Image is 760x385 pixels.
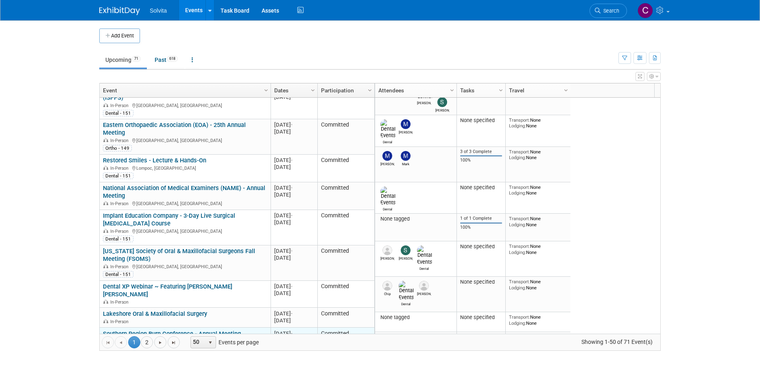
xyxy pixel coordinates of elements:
[110,103,131,108] span: In-Person
[460,314,502,321] div: None specified
[460,216,502,221] div: 1 of 1 Complete
[110,229,131,234] span: In-Person
[317,281,374,308] td: Committed
[149,52,184,68] a: Past618
[382,281,392,291] img: Chip Shafer
[274,184,314,191] div: [DATE]
[103,184,265,199] a: National Association of Medical Examiners (NAME) - Annual Meeting
[274,212,314,219] div: [DATE]
[401,151,411,161] img: Mark Cassani
[103,110,133,116] div: Dental - 151
[574,336,660,348] span: Showing 1-50 of 71 Event(s)
[417,245,432,265] img: Dental Events
[380,119,396,139] img: Dental Events
[509,285,526,291] span: Lodging:
[274,128,314,135] div: [DATE]
[317,182,374,210] td: Committed
[317,210,374,245] td: Committed
[103,330,241,337] a: Southern Region Burn Conference - Annual Meeting
[103,201,108,205] img: In-Person Event
[509,117,530,123] span: Transport:
[291,157,293,163] span: -
[157,339,164,346] span: Go to the next page
[103,319,108,323] img: In-Person Event
[291,311,293,317] span: -
[509,279,568,291] div: None None
[401,119,411,129] img: Matthew Burns
[207,339,214,346] span: select
[103,145,132,151] div: Ortho - 149
[317,328,374,355] td: Committed
[103,227,267,234] div: [GEOGRAPHIC_DATA], [GEOGRAPHIC_DATA]
[378,314,454,321] div: None tagged
[103,137,267,144] div: [GEOGRAPHIC_DATA], [GEOGRAPHIC_DATA]
[460,279,502,285] div: None specified
[274,283,314,290] div: [DATE]
[132,56,141,62] span: 71
[417,265,431,271] div: Dental Events
[366,83,375,96] a: Column Settings
[509,279,530,284] span: Transport:
[399,301,413,306] div: Dental Events
[103,121,246,136] a: Eastern Orthopaedic Association (EOA) - 25th Annual Meeting
[291,330,293,337] span: -
[309,83,318,96] a: Column Settings
[638,3,653,18] img: Cindy Miller
[99,7,140,15] img: ExhibitDay
[435,107,450,112] div: Sharon Smith
[509,117,568,129] div: None None
[274,219,314,226] div: [DATE]
[274,317,314,324] div: [DATE]
[128,336,140,348] span: 1
[110,300,131,305] span: In-Person
[103,283,232,298] a: Dental XP Webinar ~ Featuring [PERSON_NAME] [PERSON_NAME]
[380,255,395,260] div: David Garfinkel
[399,161,413,166] div: Mark Cassani
[110,166,131,171] span: In-Person
[103,264,108,268] img: In-Person Event
[417,100,431,105] div: Paul Lehner
[262,83,271,96] a: Column Settings
[103,103,108,107] img: In-Person Event
[317,84,374,119] td: Committed
[401,245,411,255] img: Scott Campbell
[274,310,314,317] div: [DATE]
[509,184,530,190] span: Transport:
[274,330,314,337] div: [DATE]
[399,255,413,260] div: Scott Campbell
[367,87,373,94] span: Column Settings
[274,83,312,97] a: Dates
[154,336,166,348] a: Go to the next page
[103,229,108,233] img: In-Person Event
[310,87,316,94] span: Column Settings
[110,138,131,143] span: In-Person
[274,191,314,198] div: [DATE]
[150,7,167,14] span: Solvita
[103,157,206,164] a: Restored Smiles - Lecture & Hands-On
[509,184,568,196] div: None None
[103,212,235,227] a: Implant Education Company - 3-Day Live Surgical [MEDICAL_DATA] Course
[274,290,314,297] div: [DATE]
[417,291,431,296] div: Carlos Martinez
[399,281,414,300] img: Dental Events
[378,216,454,222] div: None tagged
[509,222,526,227] span: Lodging:
[509,243,530,249] span: Transport:
[460,243,502,250] div: None specified
[102,336,114,348] a: Go to the first page
[419,281,429,291] img: Carlos Martinez
[380,161,395,166] div: Matt Stanton
[509,149,568,161] div: None None
[291,212,293,219] span: -
[460,184,502,191] div: None specified
[317,155,374,182] td: Committed
[99,52,147,68] a: Upcoming71
[103,271,133,278] div: Dental - 151
[118,339,124,346] span: Go to the previous page
[382,151,392,161] img: Matt Stanton
[103,200,267,207] div: [GEOGRAPHIC_DATA], [GEOGRAPHIC_DATA]
[191,337,205,348] span: 50
[103,164,267,171] div: Lompoc, [GEOGRAPHIC_DATA]
[509,216,568,227] div: None None
[562,83,571,96] a: Column Settings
